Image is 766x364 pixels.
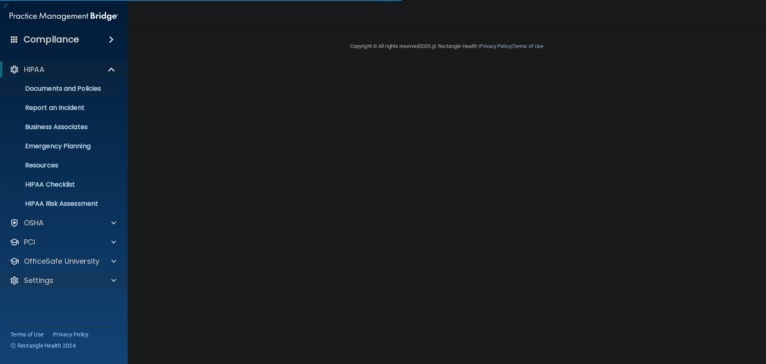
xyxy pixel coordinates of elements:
img: PMB logo [10,8,118,24]
p: OfficeSafe University [24,257,99,266]
a: OfficeSafe University [10,257,116,266]
span: Ⓒ Rectangle Health 2024 [10,342,76,350]
h4: Compliance [24,34,79,45]
a: PCI [10,237,116,247]
p: HIPAA Checklist [5,181,114,189]
p: PCI [24,237,35,247]
p: Emergency Planning [5,142,114,150]
a: Terms of Use [10,330,43,338]
p: Documents and Policies [5,85,114,93]
a: Privacy Policy [53,330,89,338]
p: OSHA [24,218,44,228]
a: HIPAA [10,65,116,74]
p: Resources [5,161,114,169]
p: Business Associates [5,123,114,131]
a: Privacy Policy [480,43,511,49]
a: Settings [10,276,116,285]
a: OSHA [10,218,116,228]
p: Settings [24,276,53,285]
div: Copyright © All rights reserved 2025 @ Rectangle Health | | [301,34,592,59]
p: Report an Incident [5,104,114,112]
p: HIPAA [24,65,44,74]
p: HIPAA Risk Assessment [5,200,114,208]
a: Terms of Use [513,43,543,49]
